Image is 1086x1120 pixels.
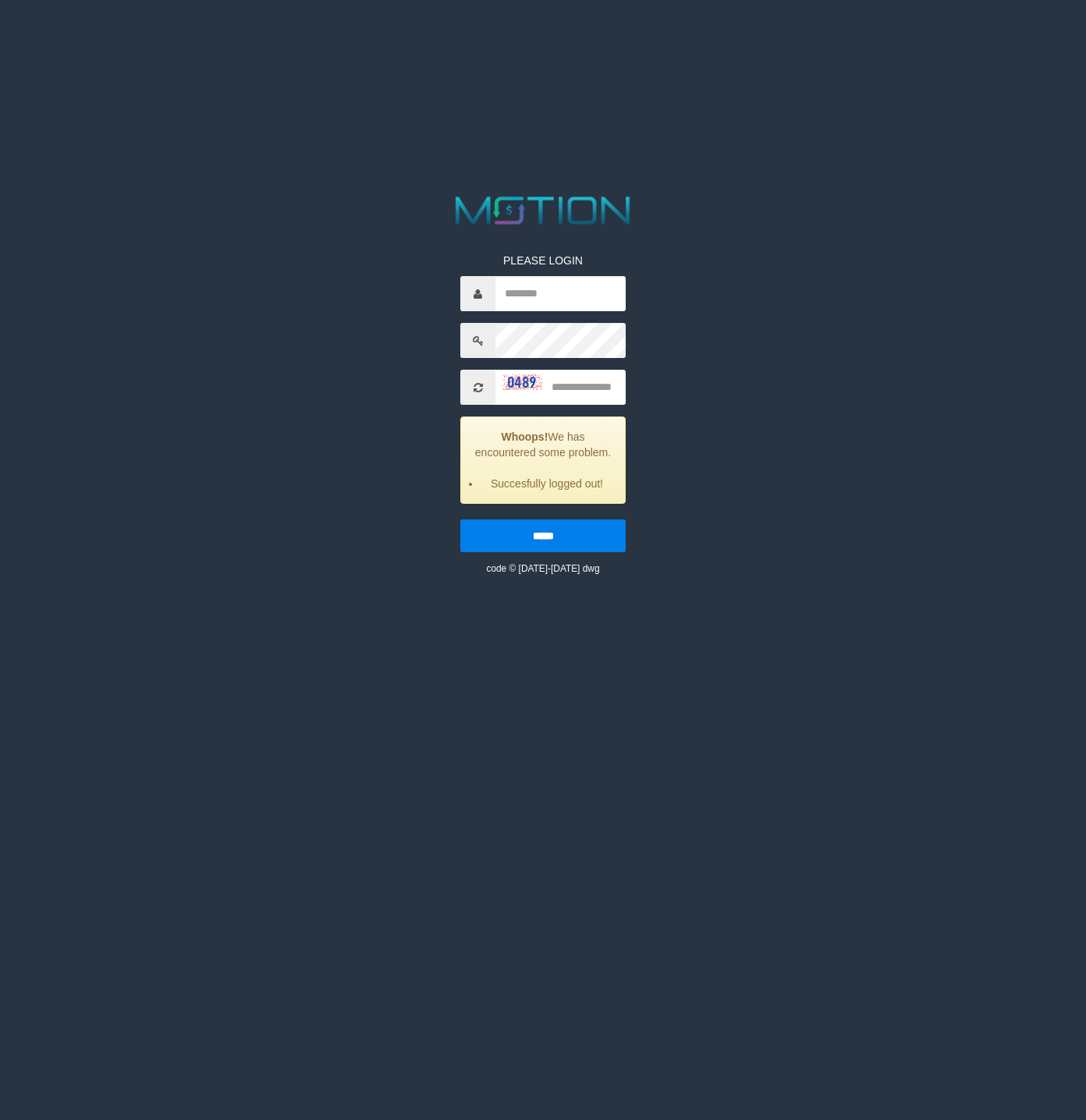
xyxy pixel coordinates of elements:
small: code © [DATE]-[DATE] dwg [486,563,599,574]
p: PLEASE LOGIN [460,253,626,268]
li: Succesfully logged out! [481,476,613,491]
strong: Whoops! [501,431,548,443]
div: We has encountered some problem. [460,416,626,504]
img: captcha [503,374,542,390]
img: MOTION_logo.png [448,192,638,229]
